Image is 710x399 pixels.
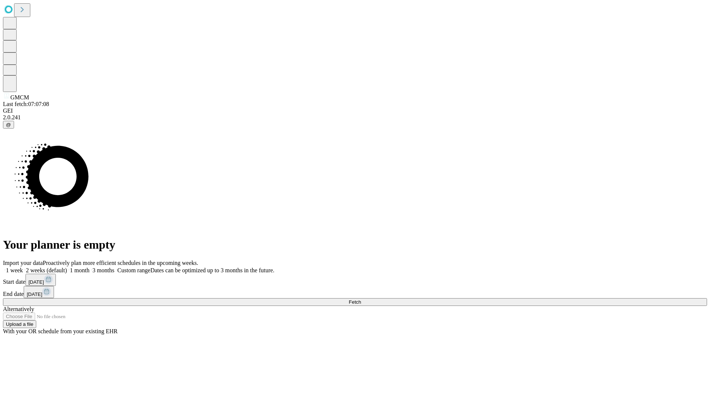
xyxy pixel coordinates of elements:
[27,291,42,297] span: [DATE]
[70,267,89,273] span: 1 month
[6,267,23,273] span: 1 week
[92,267,114,273] span: 3 months
[3,121,14,129] button: @
[349,299,361,305] span: Fetch
[3,286,707,298] div: End date
[3,298,707,306] button: Fetch
[28,279,44,285] span: [DATE]
[3,101,49,107] span: Last fetch: 07:07:08
[3,114,707,121] div: 2.0.241
[3,274,707,286] div: Start date
[10,94,29,100] span: GMCM
[3,320,36,328] button: Upload a file
[3,306,34,312] span: Alternatively
[3,108,707,114] div: GEI
[24,286,54,298] button: [DATE]
[26,274,56,286] button: [DATE]
[6,122,11,127] span: @
[26,267,67,273] span: 2 weeks (default)
[3,260,43,266] span: Import your data
[3,328,118,334] span: With your OR schedule from your existing EHR
[43,260,198,266] span: Proactively plan more efficient schedules in the upcoming weeks.
[151,267,274,273] span: Dates can be optimized up to 3 months in the future.
[117,267,150,273] span: Custom range
[3,238,707,252] h1: Your planner is empty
